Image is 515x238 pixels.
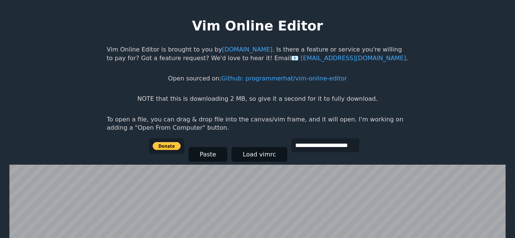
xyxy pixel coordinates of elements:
button: Load vimrc [231,147,287,162]
p: To open a file, you can drag & drop file into the canvas/vim frame, and it will open. I'm working... [107,115,408,132]
p: Open sourced on: [168,74,347,83]
h1: Vim Online Editor [192,17,323,35]
p: Vim Online Editor is brought to you by . Is there a feature or service you're willing to pay for?... [107,45,408,62]
button: Paste [189,147,227,162]
a: [EMAIL_ADDRESS][DOMAIN_NAME] [291,55,406,62]
p: NOTE that this is downloading 2 MB, so give it a second for it to fully download. [137,95,377,103]
a: Github: programmerhat/vim-online-editor [221,75,347,82]
a: [DOMAIN_NAME] [222,46,273,53]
